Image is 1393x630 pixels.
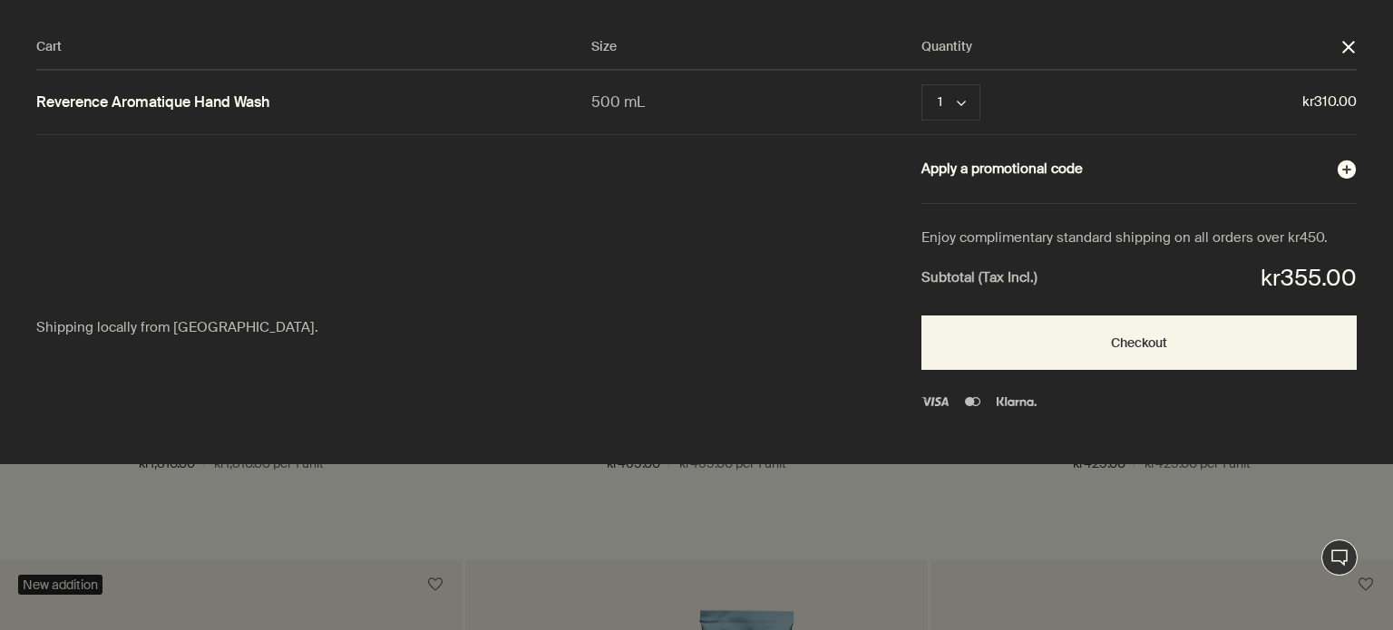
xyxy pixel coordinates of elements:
div: Shipping locally from [GEOGRAPHIC_DATA]. [36,316,435,340]
button: Quantity 1 [921,84,980,121]
div: Quantity [921,36,1340,58]
div: Enjoy complimentary standard shipping on all orders over kr450. [921,227,1357,250]
div: Cart [36,36,591,58]
div: Size [591,36,921,58]
button: Live Assistance [1321,539,1358,576]
img: Mastercard Logo [965,397,979,406]
button: Checkout [921,315,1357,370]
a: Reverence Aromatique Hand Wash [36,93,269,112]
button: Apply a promotional code [921,158,1357,181]
span: kr310.00 [1057,91,1357,114]
strong: Subtotal (Tax Incl.) [921,267,1037,290]
div: 500 mL [591,90,921,114]
img: klarna (1) [997,397,1037,406]
div: kr355.00 [1261,259,1357,298]
img: Visa Logo [921,397,950,406]
button: Close [1340,39,1357,55]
